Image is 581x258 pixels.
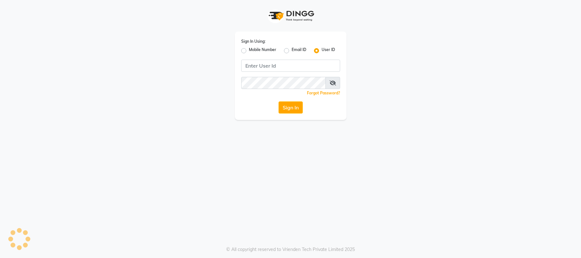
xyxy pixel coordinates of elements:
[241,77,326,89] input: Username
[307,91,340,95] a: Forgot Password?
[249,47,276,55] label: Mobile Number
[265,6,316,25] img: logo1.svg
[241,60,340,72] input: Username
[279,101,303,114] button: Sign In
[292,47,306,55] label: Email ID
[322,47,335,55] label: User ID
[241,39,265,44] label: Sign In Using:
